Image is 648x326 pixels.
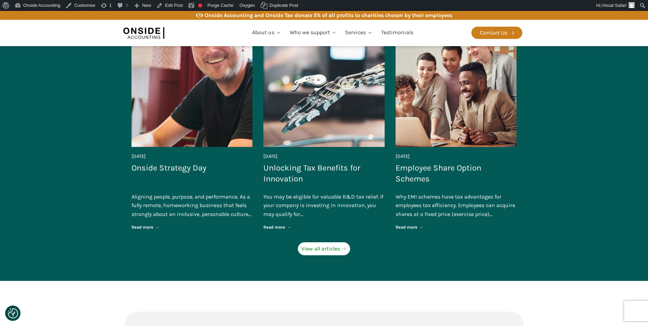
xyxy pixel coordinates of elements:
div: [DATE] [263,152,277,160]
a: Employee Share Option Schemes [396,163,517,184]
div: Onside Accounting and Onside Tax donate 5% of all profits to charities chosen by their employees [205,11,452,20]
a: Onside Strategy Day [132,163,206,184]
div: [DATE] [396,152,410,160]
span: → [155,225,160,230]
a: Contact Us [471,27,522,39]
a: Testimonials [377,21,417,44]
img: Onside Accounting [123,25,164,41]
a: Read more→ [263,224,291,231]
a: Read more→ [132,224,160,231]
img: Revisit consent button [8,308,18,318]
div: Focus keyphrase not set [198,3,202,8]
div: You may be eligible for valuable R&D tax relief. If your company is investing in innovation, you ... [263,192,385,219]
div: Contact Us [480,28,507,37]
a: About us [248,21,286,44]
span: → [419,225,424,230]
a: View all articles → [298,242,350,255]
a: Read more→ [396,224,424,231]
span: → [287,225,291,230]
span: Visual Safari [602,3,626,8]
div: Why EMI schemes have tax advantages for employees tax efficiency. Employees can acquire shares at... [396,192,517,219]
a: Unlocking Tax Benefits for Innovation [263,163,385,184]
div: [DATE] [132,152,146,160]
a: Services [341,21,377,44]
a: Who we support [286,21,341,44]
div: Aligning people, purpose, and performance. As a fully remote, homeworking business that feels str... [132,192,253,219]
button: Consent Preferences [8,308,18,318]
